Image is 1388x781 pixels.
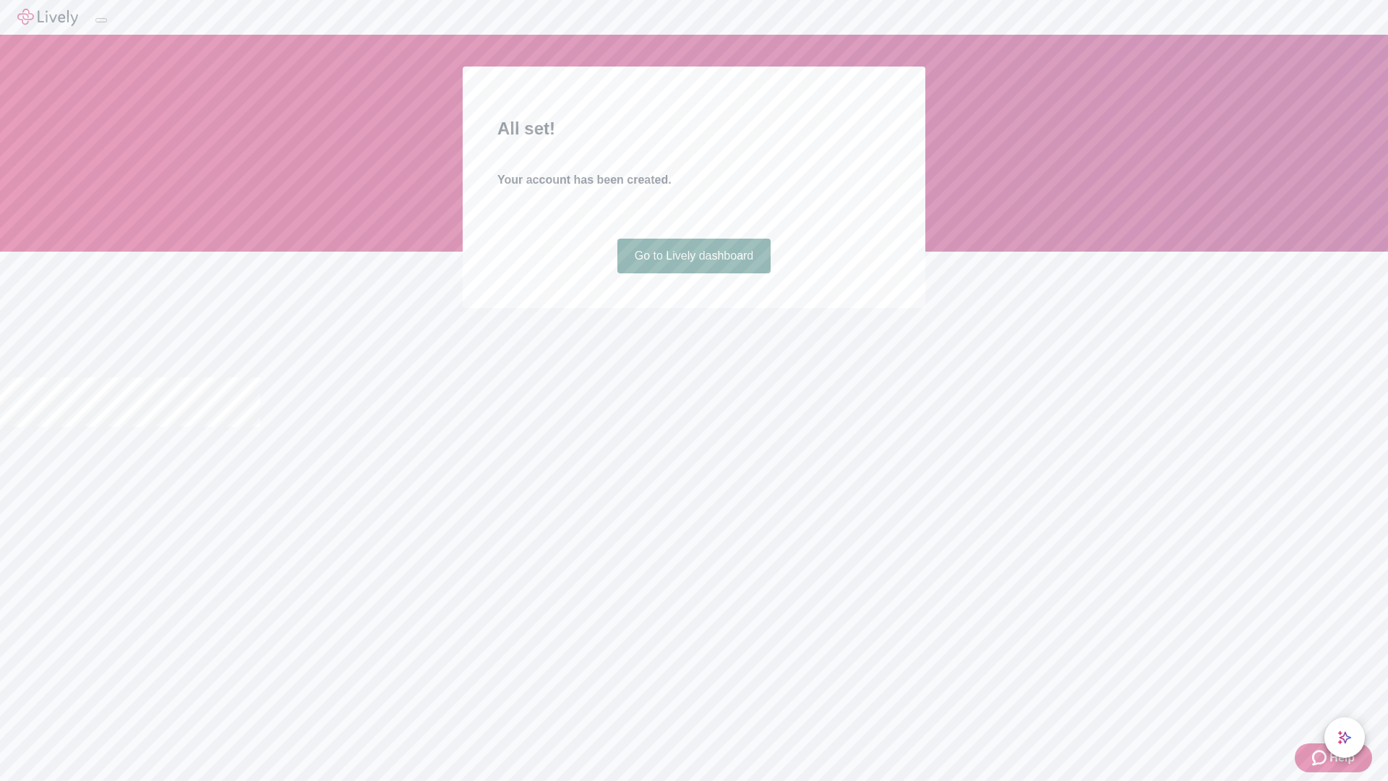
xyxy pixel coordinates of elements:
[1312,749,1329,767] svg: Zendesk support icon
[497,116,891,142] h2: All set!
[95,18,107,22] button: Log out
[1324,717,1365,758] button: chat
[1329,749,1355,767] span: Help
[617,239,771,273] a: Go to Lively dashboard
[1295,743,1372,772] button: Zendesk support iconHelp
[497,171,891,189] h4: Your account has been created.
[17,9,78,26] img: Lively
[1337,730,1352,745] svg: Lively AI Assistant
